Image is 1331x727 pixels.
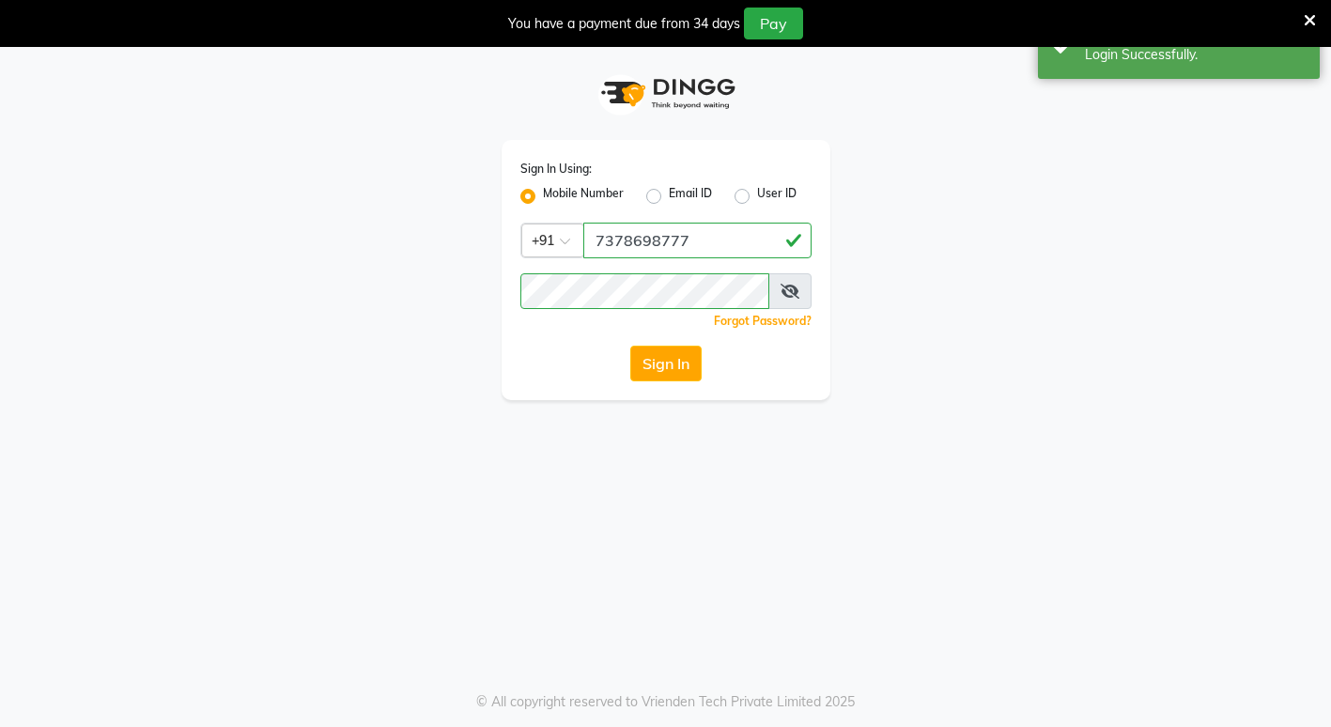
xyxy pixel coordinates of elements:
label: Sign In Using: [520,161,592,178]
div: You have a payment due from 34 days [508,14,740,34]
button: Sign In [630,346,702,381]
a: Forgot Password? [714,314,812,328]
button: Pay [744,8,803,39]
div: Login Successfully. [1085,45,1306,65]
label: User ID [757,185,797,208]
input: Username [520,273,769,309]
img: logo1.svg [591,66,741,121]
label: Mobile Number [543,185,624,208]
input: Username [583,223,812,258]
label: Email ID [669,185,712,208]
